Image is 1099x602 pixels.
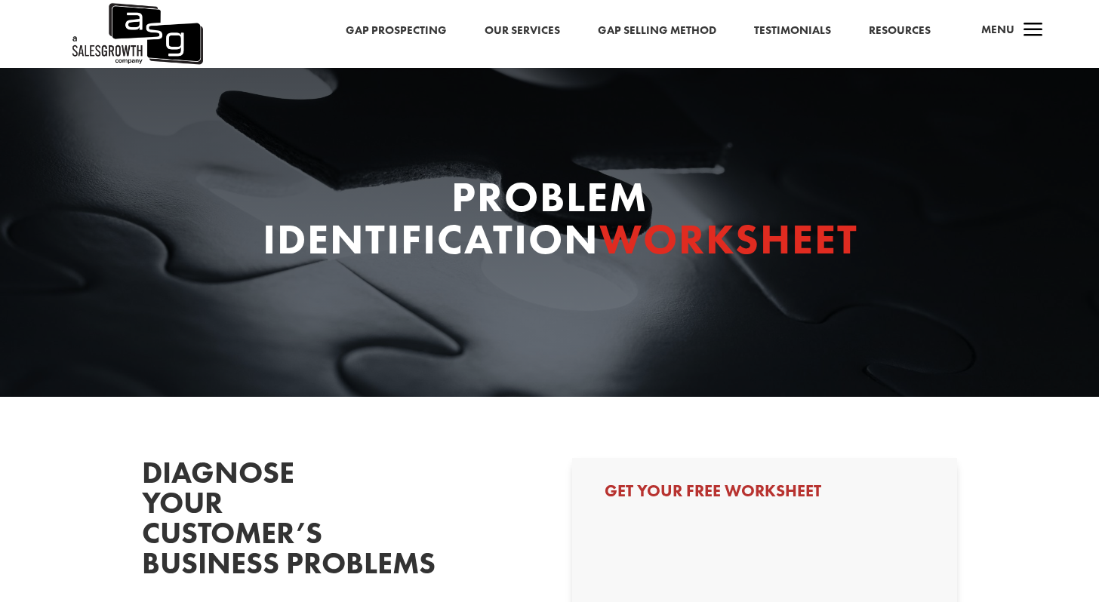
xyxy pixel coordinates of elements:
[754,21,831,41] a: Testimonials
[599,212,858,266] span: Worksheet
[485,21,560,41] a: Our Services
[346,21,447,41] a: Gap Prospecting
[605,483,925,507] h3: Get Your Free Worksheet
[142,458,368,586] h2: Diagnose your customer’s business problems
[1018,16,1048,46] span: a
[981,22,1014,37] span: Menu
[869,21,931,41] a: Resources
[598,21,716,41] a: Gap Selling Method
[263,176,836,268] h1: Problem Identification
